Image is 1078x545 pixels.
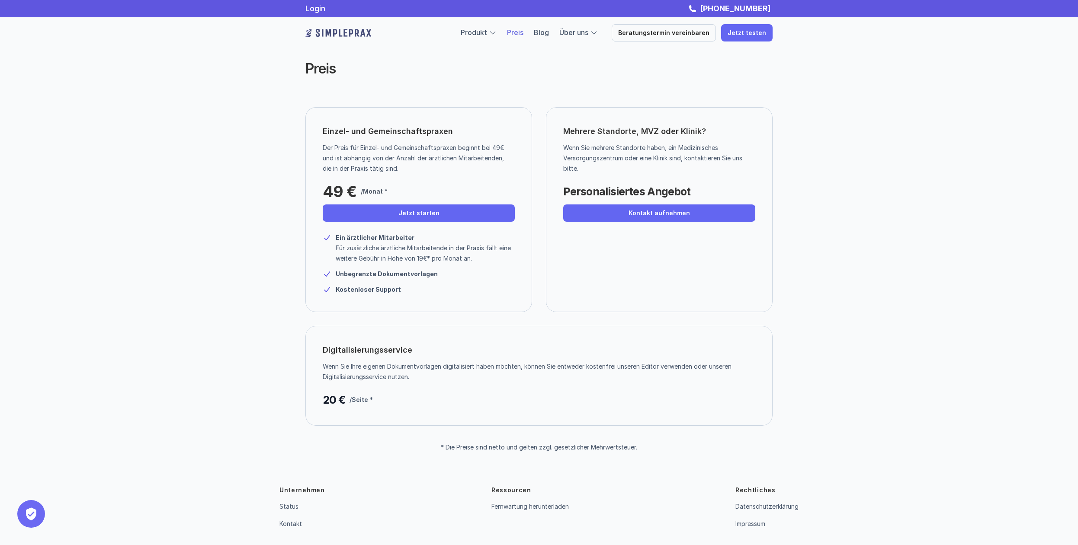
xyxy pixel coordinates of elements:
a: Fernwartung herunterladen [491,503,569,510]
p: Mehrere Standorte, MVZ oder Klinik? [563,124,755,138]
p: * Die Preise sind netto und gelten zzgl. gesetzlicher Mehrwertsteuer. [441,444,637,451]
strong: [PHONE_NUMBER] [700,4,770,13]
a: Beratungstermin vereinbaren [612,24,716,41]
a: Jetzt testen [721,24,773,41]
strong: Unbegrenzte Dokumentvorlagen [336,270,438,277]
strong: Ein ärztlicher Mitarbeiter [336,234,414,241]
a: Kontakt [279,520,302,527]
strong: Kostenloser Support [336,286,401,293]
a: Impressum [735,520,765,527]
p: Für zusätzliche ärztliche Mitarbeitende in der Praxis fällt eine weitere Gebühr in Höhe von 19€* ... [336,243,515,264]
p: Wenn Sie Ihre eigenen Dokumentvorlagen digitalisiert haben möchten, können Sie entweder kostenfre... [323,361,749,382]
p: Der Preis für Einzel- und Gemeinschaftspraxen beginnt bei 49€ und ist abhängig von der Anzahl der... [323,143,508,174]
a: Produkt [461,28,487,37]
p: Kontakt aufnehmen [629,210,690,217]
p: Rechtliches [735,486,776,494]
a: Status [279,503,298,510]
h2: Preis [305,61,630,77]
p: Einzel- und Gemeinschaftspraxen [323,124,453,138]
a: Kontakt aufnehmen [563,204,755,222]
a: Login [305,4,325,13]
a: Über uns [559,28,588,37]
p: Ressourcen [491,486,531,494]
p: /Monat * [361,186,388,197]
p: Beratungstermin vereinbaren [618,29,709,37]
p: Digitalisierungsservice [323,343,412,357]
a: [PHONE_NUMBER] [698,4,773,13]
p: Unternehmen [279,486,325,494]
p: Wenn Sie mehrere Standorte haben, ein Medizinisches Versorgungszentrum oder eine Klinik sind, kon... [563,143,749,174]
a: Datenschutzerklärung [735,503,799,510]
a: Preis [507,28,523,37]
p: 49 € [323,183,356,200]
a: Blog [534,28,549,37]
p: Jetzt testen [728,29,766,37]
p: /Seite * [350,395,373,405]
a: Jetzt starten [323,204,515,222]
p: Jetzt starten [398,210,440,217]
p: 20 € [323,391,345,408]
p: Personalisiertes Angebot [563,183,690,200]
